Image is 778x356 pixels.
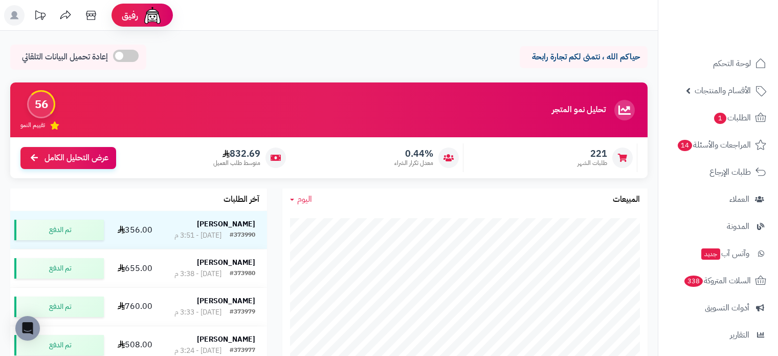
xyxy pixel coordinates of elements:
span: وآتس آب [700,246,749,261]
h3: المبيعات [613,195,640,204]
strong: [PERSON_NAME] [197,219,255,229]
h3: آخر الطلبات [224,195,259,204]
div: Open Intercom Messenger [15,316,40,341]
span: جديد [701,248,720,260]
span: طلبات الإرجاع [709,165,751,179]
span: متوسط طلب العميل [213,159,260,167]
div: [DATE] - 3:38 م [174,269,221,279]
div: تم الدفع [14,220,104,240]
span: أدوات التسويق [705,301,749,315]
p: حياكم الله ، نتمنى لكم تجارة رابحة [527,51,640,63]
div: تم الدفع [14,297,104,317]
td: 760.00 [108,288,162,326]
span: العملاء [729,192,749,206]
span: 14 [678,140,692,151]
a: اليوم [290,194,312,205]
strong: [PERSON_NAME] [197,296,255,306]
td: 655.00 [108,249,162,287]
img: logo-2.png [708,8,768,29]
span: 0.44% [394,148,433,159]
a: العملاء [664,187,772,212]
div: #373979 [230,307,255,318]
div: #373990 [230,231,255,241]
div: #373977 [230,346,255,356]
span: اليوم [297,193,312,205]
div: تم الدفع [14,258,104,279]
a: المراجعات والأسئلة14 [664,133,772,157]
span: إعادة تحميل البيانات التلقائي [22,51,108,63]
strong: [PERSON_NAME] [197,334,255,345]
span: 338 [684,276,703,287]
a: السلات المتروكة338 [664,268,772,293]
a: لوحة التحكم [664,51,772,76]
span: رفيق [122,9,138,22]
span: الطلبات [713,111,751,125]
span: لوحة التحكم [713,56,751,71]
a: أدوات التسويق [664,296,772,320]
span: 221 [577,148,607,159]
div: [DATE] - 3:33 م [174,307,221,318]
img: ai-face.png [142,5,163,26]
span: معدل تكرار الشراء [394,159,433,167]
span: 1 [714,113,726,124]
a: طلبات الإرجاع [664,160,772,184]
td: 356.00 [108,211,162,249]
span: المدونة [727,219,749,234]
div: تم الدفع [14,335,104,355]
span: التقارير [730,328,749,342]
a: وآتس آبجديد [664,241,772,266]
div: #373980 [230,269,255,279]
span: طلبات الشهر [577,159,607,167]
a: تحديثات المنصة [27,5,53,28]
a: عرض التحليل الكامل [20,147,116,169]
strong: [PERSON_NAME] [197,257,255,268]
a: المدونة [664,214,772,239]
span: المراجعات والأسئلة [677,138,751,152]
span: تقييم النمو [20,121,45,130]
h3: تحليل نمو المتجر [552,106,606,115]
span: 832.69 [213,148,260,159]
a: التقارير [664,323,772,347]
span: الأقسام والمنتجات [695,83,751,98]
div: [DATE] - 3:24 م [174,346,221,356]
a: الطلبات1 [664,106,772,130]
span: عرض التحليل الكامل [45,152,108,164]
span: السلات المتروكة [683,274,751,288]
div: [DATE] - 3:51 م [174,231,221,241]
